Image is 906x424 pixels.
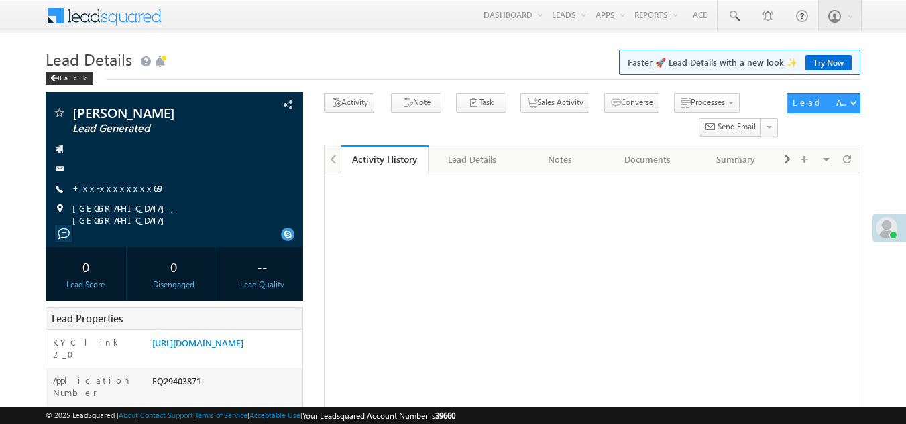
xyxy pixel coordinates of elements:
a: [URL][DOMAIN_NAME] [152,337,243,348]
span: 39660 [435,411,455,421]
a: +xx-xxxxxxxx69 [72,182,165,194]
div: 0 [49,254,123,279]
span: Your Leadsquared Account Number is [302,411,455,421]
button: Task [456,93,506,113]
div: Notes [527,151,592,167]
a: Notes [516,145,604,173]
div: -- [225,254,299,279]
span: Lead Properties [52,311,123,325]
a: Back [46,71,100,82]
span: © 2025 LeadSquared | | | | | [46,409,455,422]
a: Summary [692,145,780,173]
a: About [119,411,138,419]
div: Disengaged [137,279,211,291]
button: Lead Actions [787,93,860,113]
div: EQ29403871 [149,374,303,393]
span: Lead Generated [72,122,231,135]
button: Processes [674,93,740,113]
button: Activity [324,93,374,113]
label: KYC link 2_0 [53,336,139,360]
button: Note [391,93,441,113]
span: Send Email [718,121,756,133]
button: Converse [604,93,659,113]
a: Contact Support [140,411,193,419]
div: Back [46,72,93,85]
div: Lead Quality [225,279,299,291]
span: [GEOGRAPHIC_DATA], [GEOGRAPHIC_DATA] [72,202,280,226]
a: Documents [604,145,692,173]
a: Activity History [341,145,429,173]
div: Summary [703,151,768,167]
div: Lead Score [49,279,123,291]
a: Lead Details [429,145,516,173]
div: 0 [137,254,211,279]
div: Documents [615,151,680,167]
label: Application Number [53,374,139,399]
button: Send Email [699,118,762,137]
a: Acceptable Use [249,411,300,419]
span: Lead Details [46,48,132,70]
span: Faster 🚀 Lead Details with a new look ✨ [628,56,852,69]
button: Sales Activity [520,93,589,113]
div: Lead Details [439,151,504,167]
span: Processes [691,97,725,107]
a: Try Now [805,55,852,70]
div: Activity History [351,153,418,165]
span: [PERSON_NAME] [72,106,231,119]
div: Lead Actions [793,96,850,109]
a: Terms of Service [195,411,247,419]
